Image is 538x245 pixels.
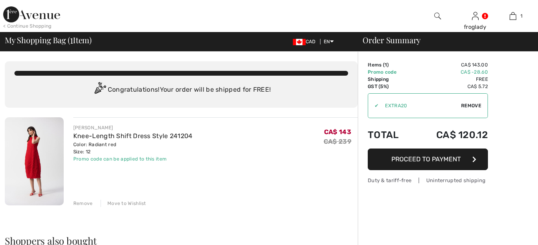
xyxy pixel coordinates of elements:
[5,117,64,205] img: Knee-Length Shift Dress Style 241204
[379,94,461,118] input: Promo code
[368,149,488,170] button: Proceed to Payment
[5,36,92,44] span: My Shopping Bag ( Item)
[510,11,516,21] img: My Bag
[368,61,413,68] td: Items ( )
[3,6,60,22] img: 1ère Avenue
[73,200,93,207] div: Remove
[472,12,479,20] a: Sign In
[368,121,413,149] td: Total
[413,61,488,68] td: CA$ 143.00
[368,83,413,90] td: GST (5%)
[391,155,461,163] span: Proceed to Payment
[494,11,531,21] a: 1
[73,141,193,155] div: Color: Radiant red Size: 12
[413,121,488,149] td: CA$ 120.12
[385,62,387,68] span: 1
[293,39,306,45] img: Canadian Dollar
[413,68,488,76] td: CA$ -28.60
[293,39,319,44] span: CAD
[413,76,488,83] td: Free
[324,138,351,145] s: CA$ 239
[73,124,193,131] div: [PERSON_NAME]
[353,36,533,44] div: Order Summary
[461,102,481,109] span: Remove
[368,68,413,76] td: Promo code
[434,11,441,21] img: search the website
[472,11,479,21] img: My Info
[368,76,413,83] td: Shipping
[520,12,522,20] span: 1
[368,177,488,184] div: Duty & tariff-free | Uninterrupted shipping
[14,82,348,98] div: Congratulations! Your order will be shipped for FREE!
[73,155,193,163] div: Promo code can be applied to this item
[3,22,52,30] div: < Continue Shopping
[324,39,334,44] span: EN
[73,132,193,140] a: Knee-Length Shift Dress Style 241204
[70,34,73,44] span: 1
[413,83,488,90] td: CA$ 5.72
[324,128,351,136] span: CA$ 143
[101,200,146,207] div: Move to Wishlist
[457,23,494,31] div: froglady
[92,82,108,98] img: Congratulation2.svg
[368,102,379,109] div: ✔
